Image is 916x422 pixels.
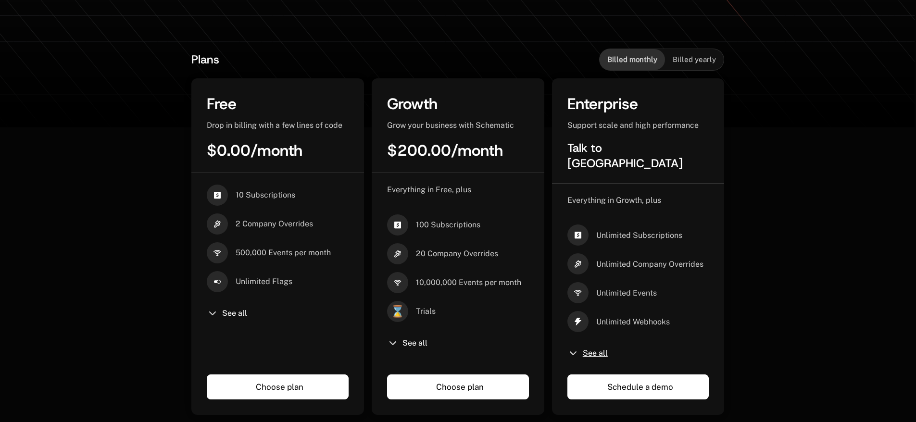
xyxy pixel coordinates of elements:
span: / month [251,140,302,161]
i: signal [207,242,228,263]
span: Drop in billing with a few lines of code [207,121,342,130]
span: Plans [191,52,219,67]
span: Free [207,94,237,114]
i: signal [567,282,589,303]
span: Unlimited Webhooks [596,317,670,327]
span: Unlimited Flags [236,276,292,287]
span: $0.00 [207,140,251,161]
span: Billed monthly [607,55,657,64]
i: hammer [207,213,228,235]
i: boolean-on [207,271,228,292]
span: Trials [416,306,436,317]
a: Schedule a demo [567,374,709,399]
i: hammer [387,243,408,264]
span: Unlimited Subscriptions [596,230,682,241]
span: 10 Subscriptions [236,190,295,200]
span: 100 Subscriptions [416,220,480,230]
span: / month [451,140,503,161]
span: $200.00 [387,140,451,161]
span: Unlimited Events [596,288,657,298]
i: thunder [567,311,589,332]
span: 10,000,000 Events per month [416,277,521,288]
i: chevron-down [207,308,218,319]
span: See all [222,310,247,317]
a: Choose plan [387,374,529,399]
span: ⌛ [387,301,408,322]
span: 2 Company Overrides [236,219,313,229]
span: Talk to [GEOGRAPHIC_DATA] [567,140,683,171]
span: Everything in Free, plus [387,185,471,194]
span: 500,000 Events per month [236,248,331,258]
i: cashapp [207,185,228,206]
span: Unlimited Company Overrides [596,259,703,270]
i: cashapp [567,224,589,246]
span: Support scale and high performance [567,121,699,130]
span: See all [583,349,608,357]
a: Choose plan [207,374,349,399]
span: Billed yearly [673,55,716,64]
span: Grow your business with Schematic [387,121,514,130]
i: chevron-down [387,337,399,349]
span: Growth [387,94,438,114]
span: See all [402,339,427,347]
span: Enterprise [567,94,638,114]
i: signal [387,272,408,293]
span: Everything in Growth, plus [567,196,661,205]
span: 20 Company Overrides [416,248,498,259]
i: hammer [567,253,589,274]
i: cashapp [387,214,408,236]
i: chevron-down [567,348,579,359]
